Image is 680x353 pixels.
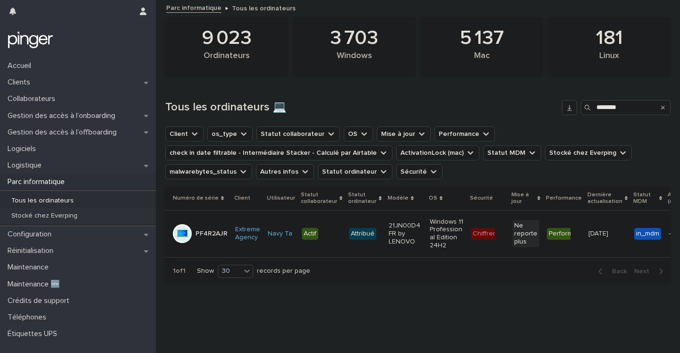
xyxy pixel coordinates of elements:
[547,228,584,240] div: Performant
[588,228,610,238] p: [DATE]
[267,193,295,203] p: Utilisateur
[302,228,318,240] div: Actif
[256,126,340,142] button: Statut collaborateur
[4,230,59,239] p: Configuration
[396,145,479,160] button: ActivationLock (mac)
[318,164,392,179] button: Statut ordinateur
[165,164,252,179] button: malwarebytes_status
[165,145,392,160] button: check in date filtrable - Intermédiaire Stacker - Calculé par Airtable
[470,193,493,203] p: Sécurité
[606,268,627,275] span: Back
[4,111,123,120] p: Gestion des accès à l’onboarding
[309,51,399,71] div: Windows
[4,78,38,87] p: Clients
[434,126,495,142] button: Performance
[181,26,272,50] div: 9 023
[165,101,558,114] h1: Tous les ordinateurs 💻
[181,51,272,71] div: Ordinateurs
[232,2,296,13] p: Tous les ordinateurs
[195,230,228,238] p: PF4R2AJR
[633,190,657,207] p: Statut MDM
[471,228,510,240] div: Chiffrement
[4,61,39,70] p: Accueil
[430,218,463,250] p: Windows 11 Professional Edition 24H2
[429,193,437,203] p: OS
[301,190,337,207] p: Statut collaborateur
[4,144,43,153] p: Logiciels
[634,228,661,240] div: in_mdm
[4,212,85,220] p: Stocké chez Everping
[207,126,253,142] button: os_type
[4,313,54,322] p: Téléphones
[591,267,630,276] button: Back
[483,145,541,160] button: Statut MDM
[4,177,72,186] p: Parc informatique
[4,296,77,305] p: Crédits de support
[165,126,204,142] button: Client
[436,51,527,71] div: Mac
[4,161,49,170] p: Logistique
[218,266,241,276] div: 30
[581,100,671,115] input: Search
[197,267,214,275] p: Show
[344,126,373,142] button: OS
[309,26,399,50] div: 3 703
[388,193,408,203] p: Modèle
[4,128,124,137] p: Gestion des accès à l’offboarding
[377,126,431,142] button: Mise à jour
[234,193,250,203] p: Client
[587,190,622,207] p: Dernière actualisation
[564,51,654,71] div: Linux
[546,193,582,203] p: Performance
[4,280,68,289] p: Maintenance 🆕
[436,26,527,50] div: 5 137
[4,197,81,205] p: Tous les ordinateurs
[8,31,53,50] img: mTgBEunGTSyRkCgitkcU
[389,222,422,245] p: 21JN00D4FR by LENOVO
[166,2,221,13] a: Parc informatique
[511,190,535,207] p: Mise à jour
[4,263,56,272] p: Maintenance
[545,145,632,160] button: Stocké chez Everping
[4,246,61,255] p: Réinitialisation
[268,230,292,238] a: Navy Ta
[396,164,442,179] button: Sécurité
[634,268,655,275] span: Next
[256,164,314,179] button: Autres infos
[512,220,539,247] div: Ne reporte plus
[4,329,65,338] p: Étiquettes UPS
[564,26,654,50] div: 181
[348,190,376,207] p: Statut ordinateur
[349,228,376,240] div: Attribué
[173,193,219,203] p: Numéro de série
[4,94,63,103] p: Collaborateurs
[235,226,260,242] a: Extreme Agency
[630,267,671,276] button: Next
[165,260,193,283] p: 1 of 1
[257,267,310,275] p: records per page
